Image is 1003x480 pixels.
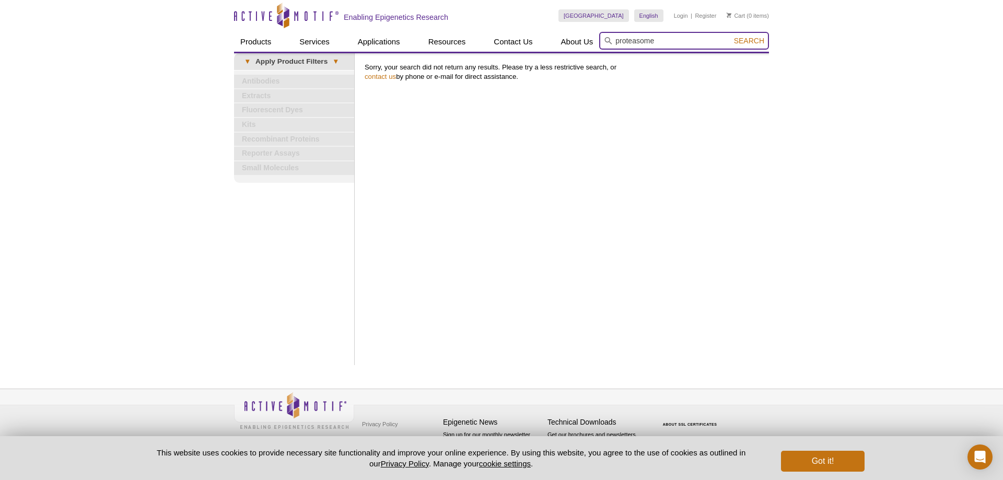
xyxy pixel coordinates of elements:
[352,32,406,52] a: Applications
[555,32,600,52] a: About Us
[381,459,429,468] a: Privacy Policy
[234,133,354,146] a: Recombinant Proteins
[547,430,647,457] p: Get our brochures and newsletters, or request them by mail.
[691,9,692,22] li: |
[234,103,354,117] a: Fluorescent Dyes
[599,32,769,50] input: Keyword, Cat. No.
[359,416,400,432] a: Privacy Policy
[234,118,354,132] a: Kits
[234,75,354,88] a: Antibodies
[234,32,277,52] a: Products
[344,13,448,22] h2: Enabling Epigenetics Research
[138,447,764,469] p: This website uses cookies to provide necessary site functionality and improve your online experie...
[634,9,663,22] a: English
[365,63,764,81] p: Sorry, your search did not return any results. Please try a less restrictive search, or by phone ...
[674,12,688,19] a: Login
[727,9,769,22] li: (0 items)
[967,444,993,470] div: Open Intercom Messenger
[234,53,354,70] a: ▾Apply Product Filters▾
[663,423,717,426] a: ABOUT SSL CERTIFICATES
[234,89,354,103] a: Extracts
[479,459,531,468] button: cookie settings
[443,418,542,427] h4: Epigenetic News
[487,32,539,52] a: Contact Us
[695,12,716,19] a: Register
[239,57,255,66] span: ▾
[734,37,764,45] span: Search
[727,13,731,18] img: Your Cart
[422,32,472,52] a: Resources
[558,9,629,22] a: [GEOGRAPHIC_DATA]
[547,418,647,427] h4: Technical Downloads
[328,57,344,66] span: ▾
[234,147,354,160] a: Reporter Assays
[359,432,414,448] a: Terms & Conditions
[365,73,396,80] a: contact us
[443,430,542,466] p: Sign up for our monthly newsletter highlighting recent publications in the field of epigenetics.
[293,32,336,52] a: Services
[652,407,730,430] table: Click to Verify - This site chose Symantec SSL for secure e-commerce and confidential communicati...
[234,161,354,175] a: Small Molecules
[727,12,745,19] a: Cart
[731,36,767,45] button: Search
[234,389,354,431] img: Active Motif,
[781,451,865,472] button: Got it!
